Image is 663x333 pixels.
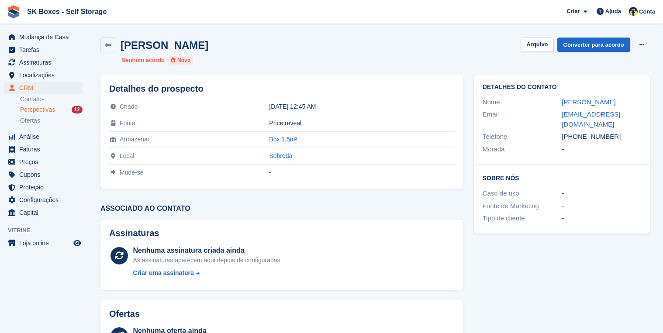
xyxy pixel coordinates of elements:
div: - [269,169,454,176]
a: menu [4,82,83,94]
a: menu [4,56,83,69]
a: Perspectivas 12 [20,105,83,114]
span: Ajuda [605,7,621,16]
span: Mude-se [120,169,143,176]
span: Fonte [120,120,135,127]
div: [PHONE_NUMBER] [562,132,641,142]
a: menu [4,181,83,193]
a: menu [4,69,83,81]
div: - [562,189,641,199]
h2: Sobre Nós [483,173,641,182]
span: Localizações [19,69,72,81]
span: Faturas [19,143,72,155]
span: Vitrine [8,226,87,235]
a: Box 1.5m² [269,136,297,143]
span: Tarefas [19,44,72,56]
span: CRM [19,82,72,94]
div: [DATE] 12:45 AM [269,103,454,110]
a: menu [4,168,83,181]
h2: Assinaturas [109,228,455,238]
button: Arquivo [521,38,553,52]
div: Email [483,110,562,129]
a: Ofertas [20,116,83,125]
span: Proteção [19,181,72,193]
div: Nenhuma assinatura criada ainda [133,245,282,256]
a: SK Boxes - Self Storage [24,4,110,19]
span: Assinaturas [19,56,72,69]
span: Armazenar [120,136,149,143]
span: Ofertas [20,117,40,125]
a: menu [4,130,83,143]
div: Price reveal [269,120,454,127]
a: Sobreda [269,152,292,159]
a: menu [4,156,83,168]
a: menu [4,194,83,206]
a: [PERSON_NAME] [562,98,615,106]
div: - [562,213,641,223]
h2: [PERSON_NAME] [121,39,208,51]
h3: Associado ao contato [100,205,463,213]
div: As assinaturas aparecem aqui depois de configuradas. [133,256,282,265]
a: menu [4,237,83,249]
h2: Detalhes do contato [483,84,641,91]
a: [EMAIL_ADDRESS][DOMAIN_NAME] [562,110,620,128]
div: Criar uma assinatura [133,268,194,278]
div: Tipo de cliente [483,213,562,223]
div: Caso de uso [483,189,562,199]
a: Converter para acordo [557,38,630,52]
span: Conta [639,7,655,16]
span: Configurações [19,194,72,206]
h2: Detalhes do prospecto [109,84,455,94]
span: Capital [19,206,72,219]
span: Criado [120,103,138,110]
a: Criar uma assinatura [133,268,282,278]
h2: Ofertas [109,309,140,319]
li: Novo [168,56,193,65]
img: Rita Ferreira [629,7,638,16]
span: Mudança de Casa [19,31,72,43]
img: stora-icon-8386f47178a22dfd0bd8f6a31ec36ba5ce8667c1dd55bd0f319d3a0aa187defe.svg [7,5,20,18]
div: Fonte de Marketing [483,201,562,211]
span: Criar [566,7,580,16]
span: Loja online [19,237,72,249]
div: Nome [483,97,562,107]
div: Telefone [483,132,562,142]
div: - [562,201,641,211]
a: menu [4,143,83,155]
div: - [562,144,641,154]
a: menu [4,31,83,43]
a: Loja de pré-visualização [72,238,83,248]
li: Nenhum acordo [121,56,165,65]
a: Contatos [20,95,83,103]
a: menu [4,44,83,56]
div: Morada [483,144,562,154]
span: Local [120,152,134,159]
span: Cupons [19,168,72,181]
a: menu [4,206,83,219]
span: Preços [19,156,72,168]
span: Perspectivas [20,106,55,114]
div: 12 [72,106,83,113]
span: Análise [19,130,72,143]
